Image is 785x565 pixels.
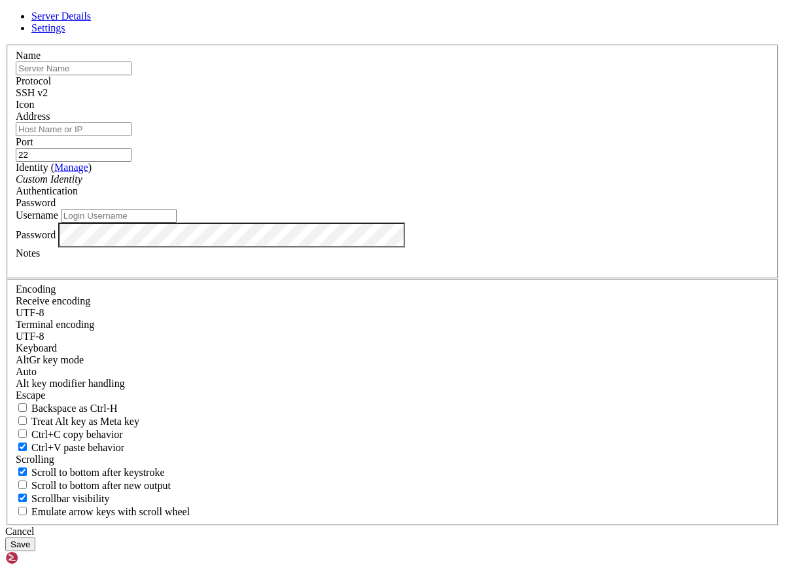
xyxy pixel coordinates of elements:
[16,210,58,221] label: Username
[16,378,125,389] label: Controls how the Alt key is handled. Escape: Send an ESC prefix. 8-Bit: Add 128 to the typed char...
[31,10,91,22] a: Server Details
[16,173,769,185] div: Custom Identity
[18,429,27,438] input: Ctrl+C copy behavior
[16,454,54,465] label: Scrolling
[16,366,37,377] span: Auto
[16,122,131,136] input: Host Name or IP
[16,442,124,453] label: Ctrl+V pastes if true, sends ^V to host if false. Ctrl+Shift+V sends ^V to host if true, pastes i...
[16,75,51,86] label: Protocol
[31,403,118,414] span: Backspace as Ctrl-H
[16,319,94,330] label: The default terminal encoding. ISO-2022 enables character map translations (like graphics maps). ...
[16,467,165,478] label: Whether to scroll to the bottom on any keystroke.
[31,429,123,440] span: Ctrl+C copy behavior
[16,390,769,401] div: Escape
[16,307,44,318] span: UTF-8
[16,366,769,378] div: Auto
[16,162,92,173] label: Identity
[18,481,27,489] input: Scroll to bottom after new output
[16,111,50,122] label: Address
[31,506,190,517] span: Emulate arrow keys with scroll wheel
[16,403,118,414] label: If true, the backspace should send BS ('\x08', aka ^H). Otherwise the backspace key should send '...
[16,136,33,147] label: Port
[31,467,165,478] span: Scroll to bottom after keystroke
[16,307,769,319] div: UTF-8
[16,228,56,240] label: Password
[16,87,769,99] div: SSH v2
[5,551,80,564] img: Shellngn
[16,197,56,208] span: Password
[16,173,82,185] i: Custom Identity
[16,87,48,98] span: SSH v2
[16,506,190,517] label: When using the alternative screen buffer, and DECCKM (Application Cursor Keys) is active, mouse w...
[16,493,110,504] label: The vertical scrollbar mode.
[16,429,123,440] label: Ctrl-C copies if true, send ^C to host if false. Ctrl-Shift-C sends ^C to host if true, copies if...
[16,354,84,365] label: Set the expected encoding for data received from the host. If the encodings do not match, visual ...
[16,295,90,306] label: Set the expected encoding for data received from the host. If the encodings do not match, visual ...
[16,247,40,259] label: Notes
[18,403,27,412] input: Backspace as Ctrl-H
[5,526,780,538] div: Cancel
[18,507,27,515] input: Emulate arrow keys with scroll wheel
[51,162,92,173] span: ( )
[31,442,124,453] span: Ctrl+V paste behavior
[31,493,110,504] span: Scrollbar visibility
[16,197,769,209] div: Password
[18,416,27,425] input: Treat Alt key as Meta key
[16,390,45,401] span: Escape
[31,22,65,33] a: Settings
[16,148,131,162] input: Port Number
[16,99,34,110] label: Icon
[31,416,139,427] span: Treat Alt key as Meta key
[18,467,27,476] input: Scroll to bottom after keystroke
[16,283,56,295] label: Encoding
[16,331,44,342] span: UTF-8
[5,538,35,551] button: Save
[18,443,27,451] input: Ctrl+V paste behavior
[16,62,131,75] input: Server Name
[16,416,139,427] label: Whether the Alt key acts as a Meta key or as a distinct Alt key.
[61,209,177,223] input: Login Username
[54,162,88,173] a: Manage
[16,331,769,342] div: UTF-8
[16,50,41,61] label: Name
[18,494,27,502] input: Scrollbar visibility
[16,342,57,354] label: Keyboard
[16,185,78,196] label: Authentication
[31,480,171,491] span: Scroll to bottom after new output
[16,480,171,491] label: Scroll to bottom after new output.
